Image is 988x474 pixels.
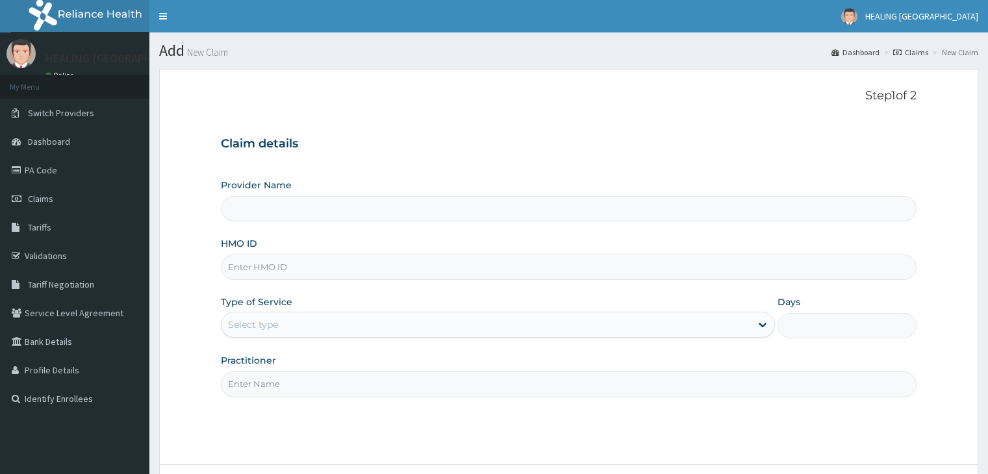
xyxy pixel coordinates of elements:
[28,279,94,290] span: Tariff Negotiation
[28,136,70,147] span: Dashboard
[221,89,916,103] p: Step 1 of 2
[221,371,916,397] input: Enter Name
[893,47,928,58] a: Claims
[228,318,278,331] div: Select type
[841,8,857,25] img: User Image
[28,107,94,119] span: Switch Providers
[45,71,77,80] a: Online
[930,47,978,58] li: New Claim
[6,39,36,68] img: User Image
[221,255,916,280] input: Enter HMO ID
[221,179,292,192] label: Provider Name
[221,137,916,151] h3: Claim details
[28,221,51,233] span: Tariffs
[831,47,880,58] a: Dashboard
[778,295,800,308] label: Days
[221,237,257,250] label: HMO ID
[45,53,199,64] p: HEALING [GEOGRAPHIC_DATA]
[159,42,978,59] h1: Add
[221,295,292,308] label: Type of Service
[184,47,228,57] small: New Claim
[221,354,276,367] label: Practitioner
[865,10,978,22] span: HEALING [GEOGRAPHIC_DATA]
[28,193,53,205] span: Claims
